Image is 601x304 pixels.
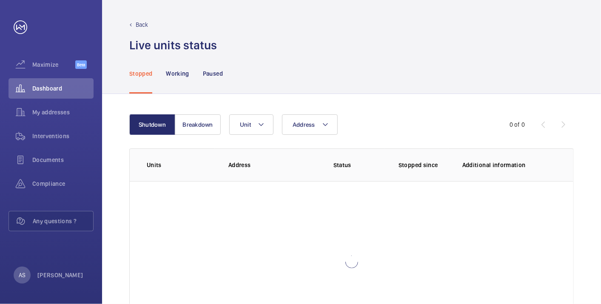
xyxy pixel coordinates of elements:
[306,161,379,169] p: Status
[129,69,152,78] p: Stopped
[293,121,315,128] span: Address
[32,132,94,140] span: Interventions
[32,156,94,164] span: Documents
[32,108,94,116] span: My addresses
[75,60,87,69] span: Beta
[166,69,189,78] p: Working
[203,69,223,78] p: Paused
[33,217,93,225] span: Any questions ?
[228,161,300,169] p: Address
[32,179,94,188] span: Compliance
[399,161,449,169] p: Stopped since
[37,271,83,279] p: [PERSON_NAME]
[32,84,94,93] span: Dashboard
[282,114,338,135] button: Address
[510,120,525,129] div: 0 of 0
[32,60,75,69] span: Maximize
[175,114,221,135] button: Breakdown
[462,161,556,169] p: Additional information
[129,37,217,53] h1: Live units status
[240,121,251,128] span: Unit
[147,161,215,169] p: Units
[136,20,148,29] p: Back
[19,271,26,279] p: AS
[129,114,175,135] button: Shutdown
[229,114,273,135] button: Unit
